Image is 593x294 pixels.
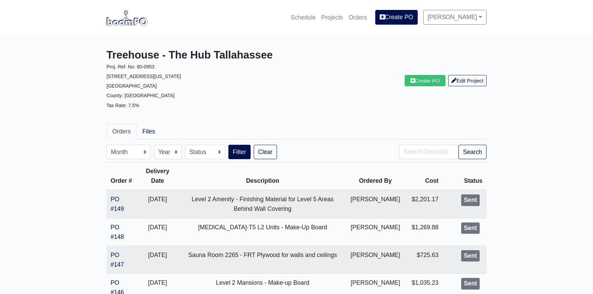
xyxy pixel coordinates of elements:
[179,162,346,190] th: Description
[399,145,458,159] input: Search
[111,252,124,268] a: PO #147
[461,278,480,290] div: Sent
[136,246,179,273] td: [DATE]
[137,124,161,139] a: Files
[461,222,480,234] div: Sent
[346,162,404,190] th: Ordered By
[405,75,446,86] a: Create PO
[461,250,480,262] div: Sent
[423,10,487,24] a: [PERSON_NAME]
[111,196,124,212] a: PO #149
[106,124,137,139] a: Orders
[136,218,179,246] td: [DATE]
[106,103,139,108] small: Tax Rate: 7.5%
[179,246,346,273] td: Sauna Room 2265 - FRT Plywood for walls and ceilings
[288,10,318,25] a: Schedule
[106,74,181,79] small: [STREET_ADDRESS][US_STATE]
[179,190,346,218] td: Level 2 Amenity - Finishing Material for Level 5 Areas Behind Wall Covering
[254,145,277,159] a: Clear
[404,246,443,273] td: $725.63
[346,190,404,218] td: [PERSON_NAME]
[106,162,136,190] th: Order #
[136,162,179,190] th: Delivery Date
[179,218,346,246] td: [MEDICAL_DATA]-T5 L2 Units - Make-Up Board
[404,218,443,246] td: $1,269.88
[106,49,291,62] h3: Treehouse - The Hub Tallahassee
[375,10,418,24] a: Create PO
[106,10,148,25] img: boomPO
[106,93,175,98] small: County: [GEOGRAPHIC_DATA]
[111,224,124,240] a: PO #148
[404,162,443,190] th: Cost
[106,83,157,89] small: [GEOGRAPHIC_DATA]
[443,162,487,190] th: Status
[404,190,443,218] td: $2,201.17
[458,145,487,159] button: Search
[448,75,487,86] a: Edit Project
[461,194,480,206] div: Sent
[346,10,370,25] a: Orders
[346,246,404,273] td: [PERSON_NAME]
[228,145,251,159] button: Filter
[318,10,346,25] a: Projects
[346,218,404,246] td: [PERSON_NAME]
[136,190,179,218] td: [DATE]
[106,64,154,69] small: Proj. Ref. No: 80-0953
